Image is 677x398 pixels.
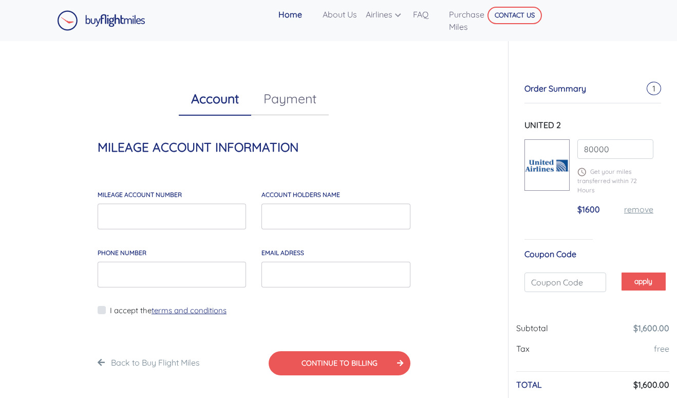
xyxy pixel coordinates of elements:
label: account holders NAME [261,190,340,200]
a: Purchase Miles [445,4,501,37]
img: Buy Flight Miles Logo [57,10,145,31]
h4: MILEAGE ACCOUNT INFORMATION [98,140,410,155]
span: UNITED 2 [524,120,561,130]
a: terms and conditions [152,305,227,315]
a: Account [179,82,251,116]
label: I accept the [110,305,227,317]
span: Order Summary [524,83,586,94]
h6: $1,600.00 [633,380,669,390]
span: Coupon Code [524,249,576,259]
span: Subtotal [516,323,548,333]
a: FAQ [409,4,445,25]
label: Phone Number [98,248,146,258]
span: $1600 [577,204,600,214]
h6: TOTAL [516,380,542,390]
a: About Us [318,4,362,25]
span: Tax [516,343,530,354]
a: $1,600.00 [633,323,669,333]
button: apply [622,273,665,291]
img: UNITED.png [524,155,569,175]
a: Buy Flight Miles Logo [57,8,145,33]
a: Back to Buy Flight Miles [111,357,200,368]
img: schedule.png [577,168,586,176]
button: CONTINUE TO BILLING [269,351,410,375]
p: Get your miles transferred within 72 Hours [577,167,653,195]
a: remove [624,204,653,214]
a: free [654,343,669,354]
input: Coupon Code [524,273,607,292]
label: MILEAGE account number [98,190,182,200]
a: Home [274,4,318,25]
button: CONTACT US [487,7,542,24]
a: Airlines [362,4,409,25]
label: email adress [261,248,304,258]
a: Payment [251,82,329,115]
span: 1 [647,82,661,95]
